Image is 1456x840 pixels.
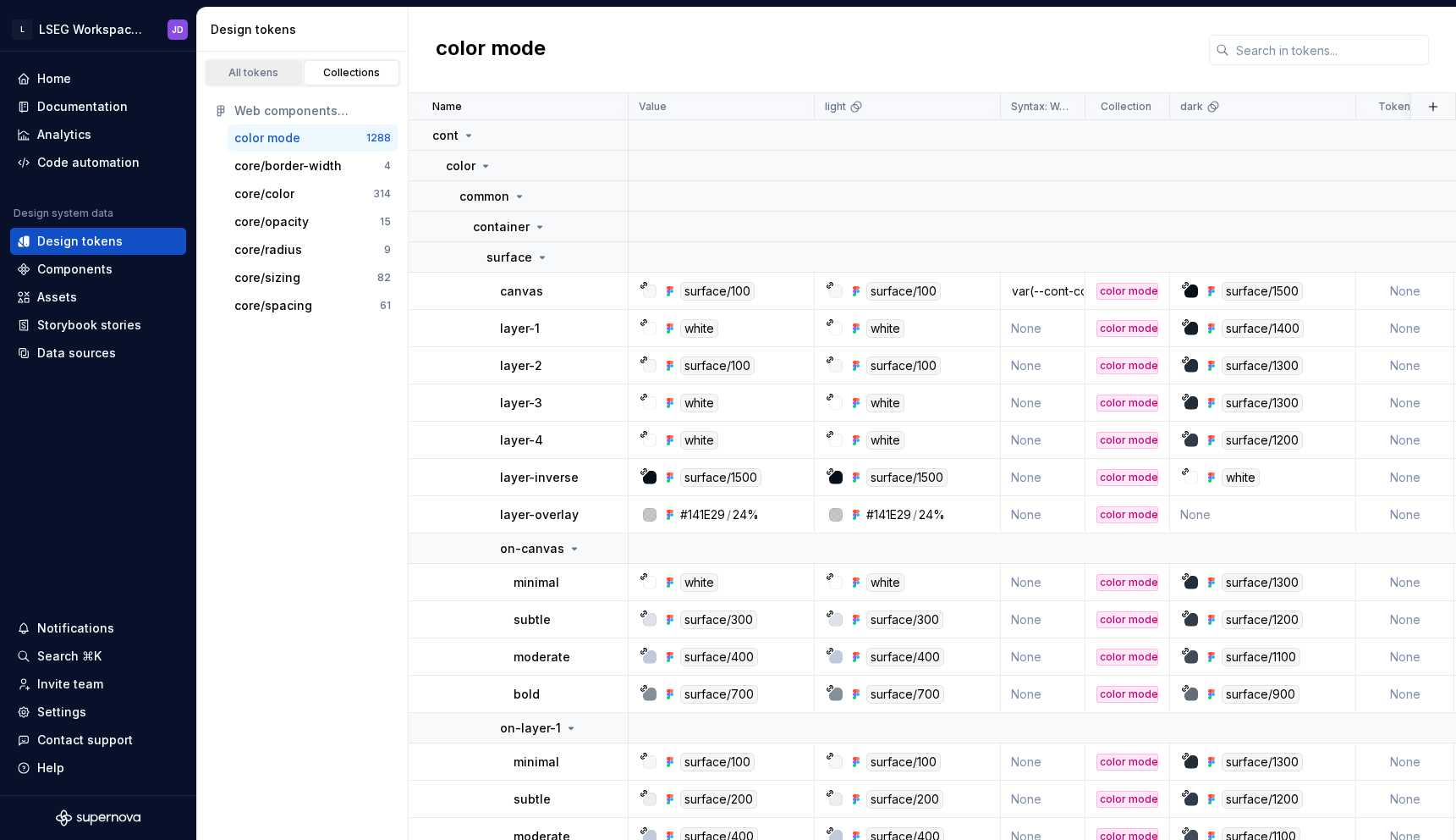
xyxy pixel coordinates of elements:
div: Assets [37,289,77,306]
div: surface/900 [1222,685,1299,704]
div: Code automation [37,154,140,171]
button: color mode1288 [228,124,398,152]
p: Collection [1101,100,1151,113]
td: None [1356,422,1454,459]
td: None [1356,564,1454,601]
p: canvas [500,283,543,300]
td: None [1356,743,1454,781]
p: light [825,100,846,113]
div: surface/1300 [1222,573,1303,592]
div: core/border-width [234,157,342,174]
div: #141E29 [680,506,725,523]
div: surface/400 [680,648,758,666]
div: white [680,573,718,592]
div: JD [172,23,184,36]
td: None [1001,459,1085,496]
div: surface/100 [866,356,941,375]
button: LLSEG Workspace Design SystemJD [3,11,193,47]
td: None [1356,273,1454,310]
p: bold [514,686,540,703]
td: None [1170,496,1356,533]
div: 24% [733,506,759,523]
div: 15 [380,215,391,229]
div: / [913,506,917,523]
div: Collections [310,66,394,80]
div: white [866,431,904,450]
div: white [866,573,904,592]
td: None [1356,676,1454,713]
div: core/radius [234,241,302,258]
div: surface/1200 [1222,790,1303,809]
div: Settings [37,704,86,721]
div: surface/200 [866,790,943,809]
div: color mode [234,130,300,146]
div: 4 [384,159,391,173]
div: surface/1100 [1222,648,1300,666]
h2: color mode [436,35,546,65]
p: common [459,188,509,205]
div: surface/1500 [1222,282,1303,301]
div: var(--cont-color-common-container-surface-canvas [1002,283,1084,300]
a: Invite team [10,671,186,698]
div: surface/1200 [1222,611,1303,629]
p: layer-2 [500,357,542,374]
td: None [1001,743,1085,781]
a: Home [10,65,186,92]
a: core/sizing82 [228,264,398,291]
p: layer-overlay [500,506,579,523]
div: surface/700 [866,685,944,704]
p: minimal [514,754,559,771]
div: color mode [1096,395,1158,412]
div: Notifications [37,620,114,637]
div: Analytics [37,126,91,143]
td: None [1001,638,1085,676]
a: Data sources [10,340,186,367]
div: surface/100 [866,282,941,301]
td: None [1356,601,1454,638]
div: surface/100 [866,753,941,771]
div: 9 [384,243,391,257]
a: Design tokens [10,228,186,255]
a: Analytics [10,121,186,148]
div: color mode [1096,320,1158,337]
a: Documentation [10,93,186,120]
div: 314 [373,187,391,201]
div: Search ⌘K [37,648,102,665]
button: Search ⌘K [10,643,186,670]
div: Design tokens [37,233,123,250]
div: #141E29 [866,506,911,523]
a: Code automation [10,149,186,176]
div: core/color [234,185,294,202]
button: Contact support [10,727,186,754]
div: surface/1200 [1222,431,1303,450]
div: Contact support [37,732,133,749]
td: None [1001,422,1085,459]
button: core/opacity15 [228,208,398,235]
div: surface/1500 [866,468,948,487]
td: None [1356,459,1454,496]
p: layer-1 [500,320,540,337]
td: None [1356,638,1454,676]
div: surface/100 [680,753,755,771]
div: 1288 [366,131,391,145]
div: Components [37,261,113,278]
a: Supernova Logo [56,810,140,826]
div: color mode [1096,754,1158,771]
div: color mode [1096,357,1158,374]
p: layer-3 [500,395,542,412]
div: white [866,394,904,412]
p: dark [1180,100,1203,113]
button: core/spacing61 [228,292,398,319]
div: Invite team [37,676,103,693]
a: core/color314 [228,180,398,207]
td: None [1356,781,1454,818]
button: Help [10,754,186,782]
p: layer-inverse [500,469,579,486]
div: surface/700 [680,685,758,704]
div: color mode [1096,506,1158,523]
td: None [1001,347,1085,384]
div: surface/1300 [1222,394,1303,412]
button: core/border-width4 [228,152,398,180]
